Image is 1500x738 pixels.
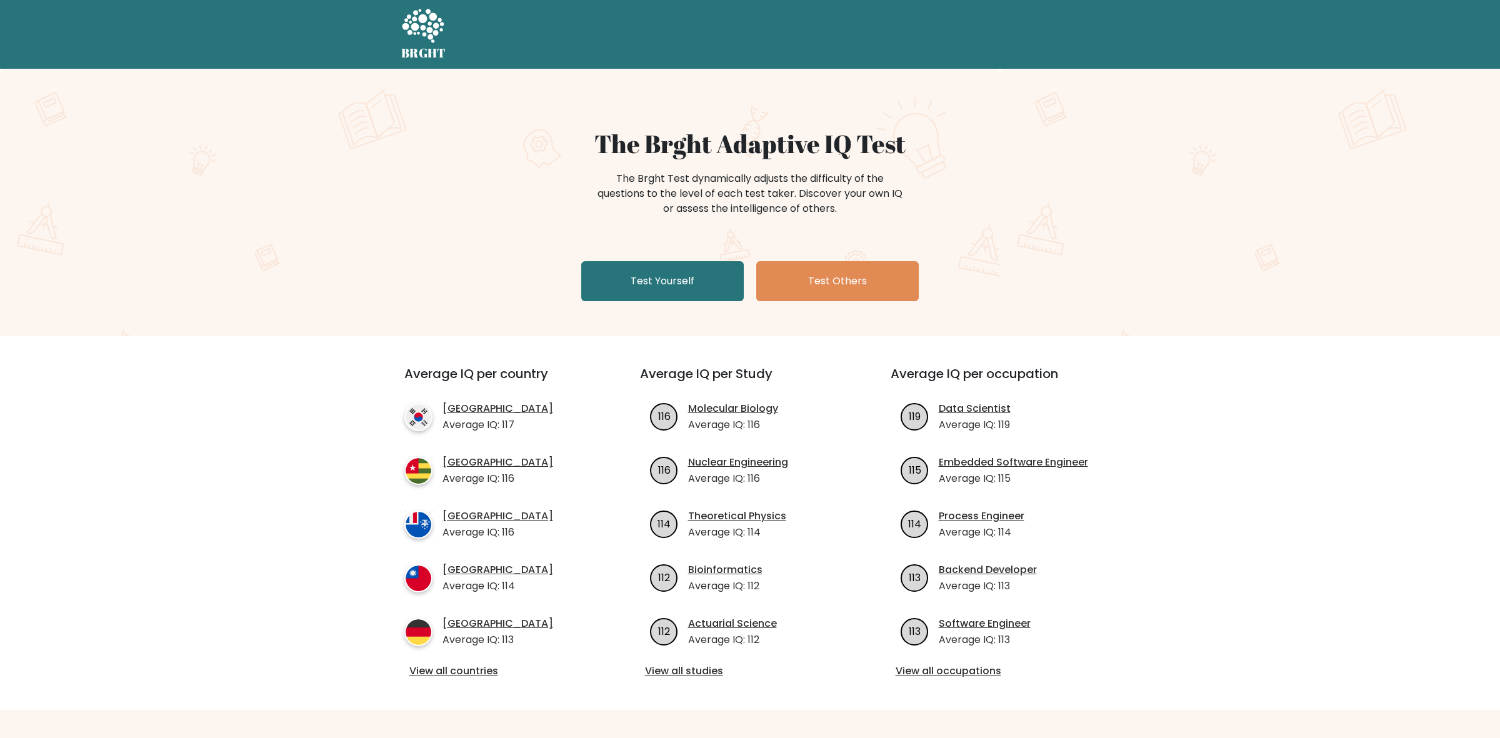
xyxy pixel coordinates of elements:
[404,564,432,592] img: country
[688,632,777,647] p: Average IQ: 112
[594,171,906,216] div: The Brght Test dynamically adjusts the difficulty of the questions to the level of each test take...
[939,455,1088,470] a: Embedded Software Engineer
[442,616,553,631] a: [GEOGRAPHIC_DATA]
[442,471,553,486] p: Average IQ: 116
[401,46,446,61] h5: BRGHT
[688,562,762,577] a: Bioinformatics
[688,417,778,432] p: Average IQ: 116
[909,570,921,584] text: 113
[404,403,432,431] img: country
[908,462,921,477] text: 115
[908,516,921,531] text: 114
[939,417,1011,432] p: Average IQ: 119
[404,457,432,485] img: country
[657,409,670,423] text: 116
[939,401,1011,416] a: Data Scientist
[756,261,919,301] a: Test Others
[939,525,1024,540] p: Average IQ: 114
[442,632,553,647] p: Average IQ: 113
[688,455,788,470] a: Nuclear Engineering
[891,366,1111,396] h3: Average IQ per occupation
[658,570,670,584] text: 112
[909,624,921,638] text: 113
[640,366,861,396] h3: Average IQ per Study
[657,462,670,477] text: 116
[442,562,553,577] a: [GEOGRAPHIC_DATA]
[688,471,788,486] p: Average IQ: 116
[404,511,432,539] img: country
[939,632,1031,647] p: Average IQ: 113
[442,509,553,524] a: [GEOGRAPHIC_DATA]
[657,516,671,531] text: 114
[688,509,786,524] a: Theoretical Physics
[658,624,670,638] text: 112
[442,401,553,416] a: [GEOGRAPHIC_DATA]
[581,261,744,301] a: Test Yourself
[688,616,777,631] a: Actuarial Science
[645,664,856,679] a: View all studies
[445,129,1055,159] h1: The Brght Adaptive IQ Test
[939,471,1088,486] p: Average IQ: 115
[409,664,590,679] a: View all countries
[401,5,446,64] a: BRGHT
[442,525,553,540] p: Average IQ: 116
[688,525,786,540] p: Average IQ: 114
[939,562,1037,577] a: Backend Developer
[939,616,1031,631] a: Software Engineer
[688,579,762,594] p: Average IQ: 112
[404,366,595,396] h3: Average IQ per country
[909,409,921,423] text: 119
[442,455,553,470] a: [GEOGRAPHIC_DATA]
[442,579,553,594] p: Average IQ: 114
[896,664,1106,679] a: View all occupations
[939,509,1024,524] a: Process Engineer
[688,401,778,416] a: Molecular Biology
[939,579,1037,594] p: Average IQ: 113
[404,618,432,646] img: country
[442,417,553,432] p: Average IQ: 117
